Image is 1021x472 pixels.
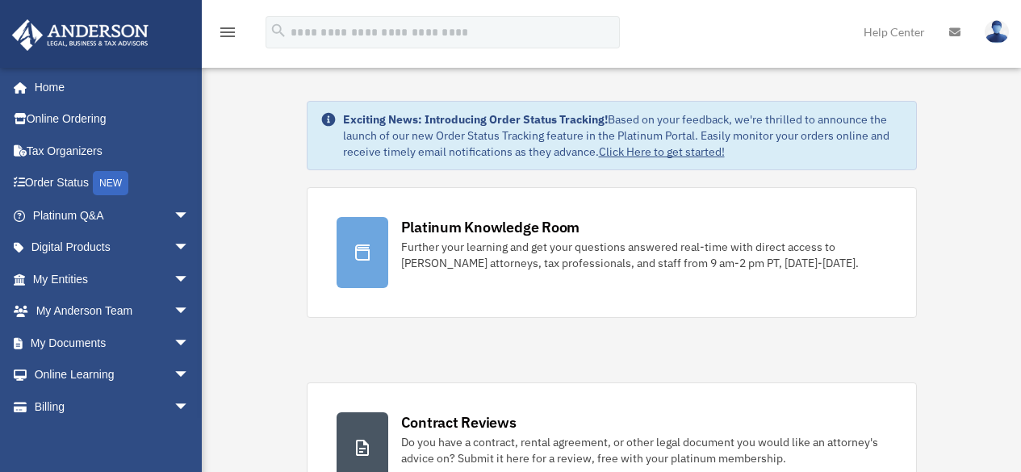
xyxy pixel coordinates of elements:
[401,239,887,271] div: Further your learning and get your questions answered real-time with direct access to [PERSON_NAM...
[11,327,214,359] a: My Documentsarrow_drop_down
[174,232,206,265] span: arrow_drop_down
[174,295,206,328] span: arrow_drop_down
[218,23,237,42] i: menu
[307,187,917,318] a: Platinum Knowledge Room Further your learning and get your questions answered real-time with dire...
[343,111,903,160] div: Based on your feedback, we're thrilled to announce the launch of our new Order Status Tracking fe...
[401,412,517,432] div: Contract Reviews
[270,22,287,40] i: search
[985,20,1009,44] img: User Pic
[174,359,206,392] span: arrow_drop_down
[174,391,206,424] span: arrow_drop_down
[11,103,214,136] a: Online Ordering
[401,434,887,466] div: Do you have a contract, rental agreement, or other legal document you would like an attorney's ad...
[11,295,214,328] a: My Anderson Teamarrow_drop_down
[218,28,237,42] a: menu
[174,199,206,232] span: arrow_drop_down
[11,167,214,200] a: Order StatusNEW
[7,19,153,51] img: Anderson Advisors Platinum Portal
[599,144,725,159] a: Click Here to get started!
[401,217,580,237] div: Platinum Knowledge Room
[174,263,206,296] span: arrow_drop_down
[174,327,206,360] span: arrow_drop_down
[11,199,214,232] a: Platinum Q&Aarrow_drop_down
[11,232,214,264] a: Digital Productsarrow_drop_down
[11,135,214,167] a: Tax Organizers
[11,391,214,423] a: Billingarrow_drop_down
[11,359,214,391] a: Online Learningarrow_drop_down
[343,112,608,127] strong: Exciting News: Introducing Order Status Tracking!
[93,171,128,195] div: NEW
[11,71,206,103] a: Home
[11,263,214,295] a: My Entitiesarrow_drop_down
